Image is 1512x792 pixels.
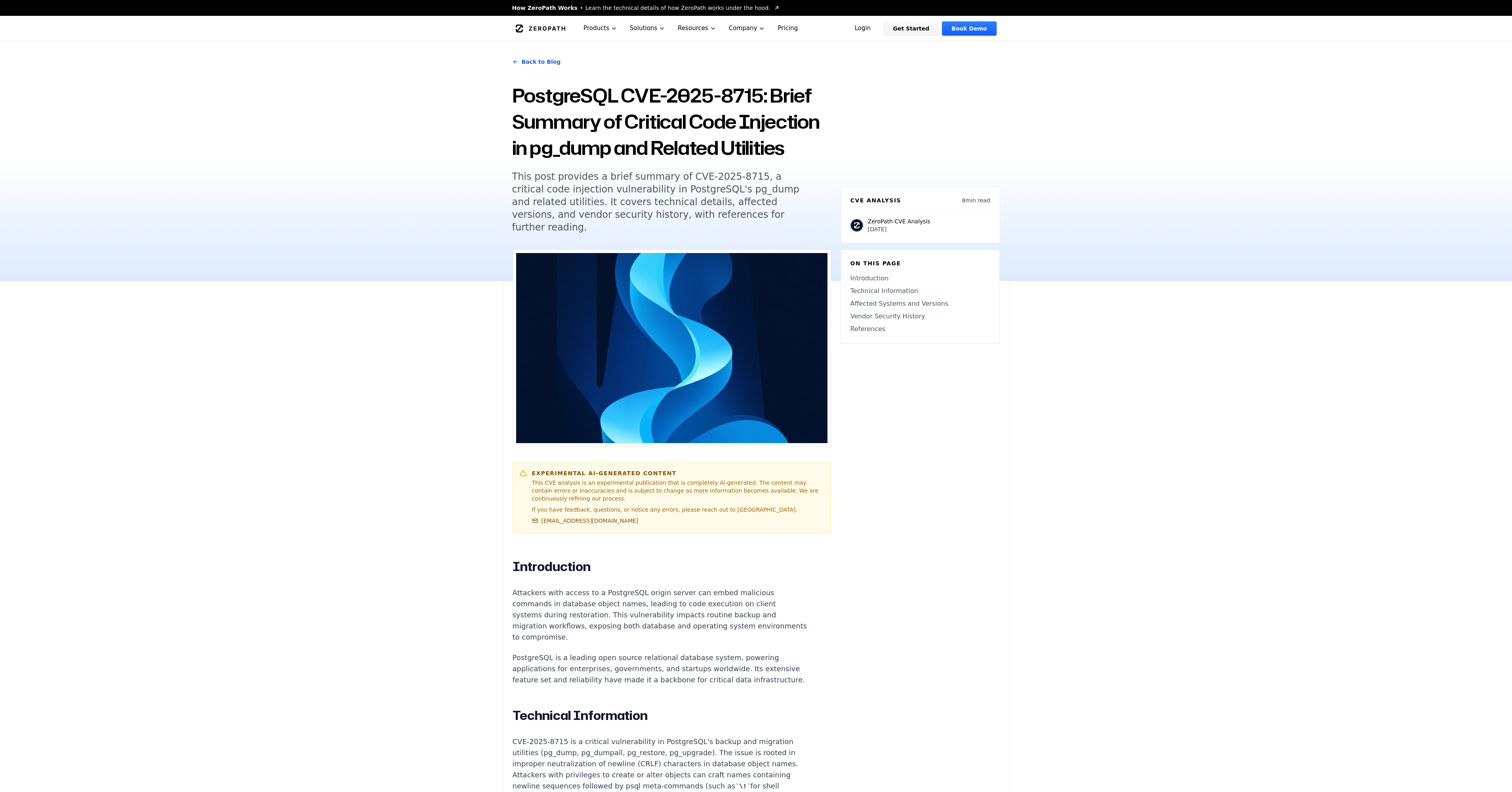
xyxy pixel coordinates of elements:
p: 8 min read [962,196,990,204]
h6: On this page [850,259,990,267]
a: Vendor Security History [850,312,990,321]
p: PostgreSQL is a leading open source relational database system, powering applications for enterpr... [513,652,807,685]
a: How ZeroPath WorksLearn the technical details of how ZeroPath works under the hood. [512,4,780,12]
a: Technical Information [850,286,990,296]
h2: Introduction [513,559,807,575]
a: Get Started [883,21,939,36]
p: [DATE] [868,225,930,233]
nav: Global [503,16,1010,41]
p: ZeroPath CVE Analysis [868,217,930,225]
button: Company [723,16,772,41]
p: Attackers with access to a PostgreSQL origin server can embed malicious commands in database obje... [513,587,807,643]
h6: CVE Analysis [850,196,901,204]
p: This CVE analysis is an experimental publication that is completely AI-generated. The content may... [532,479,824,503]
button: Products [577,16,623,41]
a: Pricing [771,16,804,41]
a: Back to Blog [512,51,561,73]
h5: This post provides a brief summary of CVE-2025-8715, a critical code injection vulnerability in P... [512,170,816,234]
span: Learn the technical details of how ZeroPath works under the hood. [585,4,770,12]
a: Login [845,21,881,36]
a: Affected Systems and Versions [850,299,990,308]
a: Book Demo [942,21,996,36]
button: Solutions [623,16,671,41]
span: How ZeroPath Works [512,4,578,12]
img: PostgreSQL CVE-2025-8715: Brief Summary of Critical Code Injection in pg_dump and Related Utilities [516,253,828,443]
h2: Technical Information [513,708,807,723]
a: References [850,324,990,334]
p: If you have feedback, questions, or notice any errors, please reach out to [GEOGRAPHIC_DATA]. [532,506,824,514]
a: Introduction [850,274,990,283]
a: [EMAIL_ADDRESS][DOMAIN_NAME] [532,517,639,525]
button: Resources [671,16,723,41]
code: \! [735,783,750,790]
h1: PostgreSQL CVE-2025-8715: Brief Summary of Critical Code Injection in pg_dump and Related Utilities [512,82,831,161]
h6: Experimental AI-Generated Content [532,469,824,477]
img: ZeroPath CVE Analysis [850,219,863,232]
